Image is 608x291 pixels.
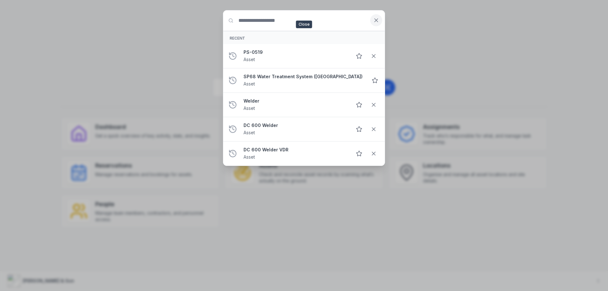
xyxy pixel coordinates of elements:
strong: Welder [244,98,347,104]
a: DC 600 Welder VDRAsset [244,147,347,161]
span: Recent [230,36,245,41]
a: DC 600 WelderAsset [244,122,347,136]
strong: DC 600 Welder VDR [244,147,347,153]
a: PS-0519Asset [244,49,347,63]
span: Asset [244,81,255,86]
strong: PS-0519 [244,49,347,55]
a: WelderAsset [244,98,347,112]
span: Asset [244,105,255,111]
strong: DC 600 Welder [244,122,347,129]
span: Asset [244,154,255,160]
span: Asset [244,57,255,62]
strong: SP68 Water Treatment System ([GEOGRAPHIC_DATA]) [244,73,363,80]
span: Close [296,21,312,28]
a: SP68 Water Treatment System ([GEOGRAPHIC_DATA])Asset [244,73,363,87]
span: Asset [244,130,255,135]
